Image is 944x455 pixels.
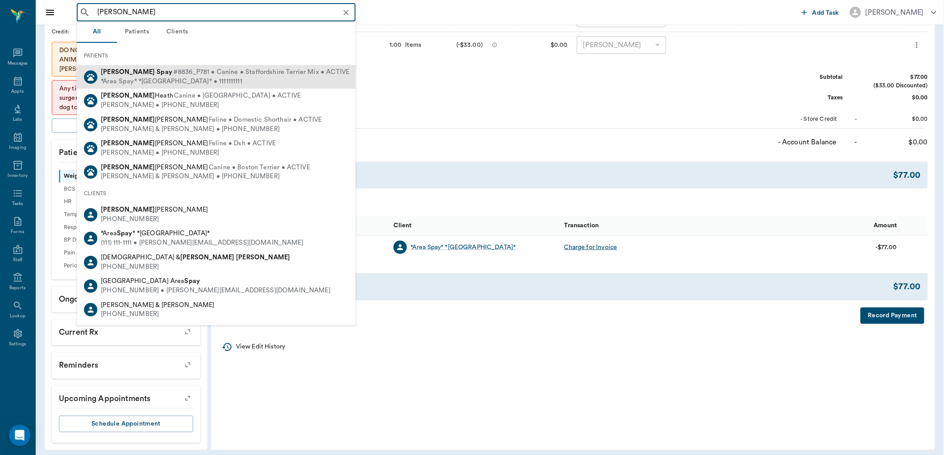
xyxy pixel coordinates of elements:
[861,73,928,82] div: $77.00
[876,243,897,252] div: -$77.00
[393,213,412,238] div: Client
[340,6,352,19] button: Clear
[10,313,25,320] div: Lookup
[173,68,349,77] span: #8836_P781 • Canine • Staffordshire Terrier Mix • ACTIVE
[731,216,902,236] div: Amount
[855,137,857,148] div: -
[236,342,285,352] p: View Edit History
[564,213,599,238] div: Transaction
[11,229,24,235] div: Forms
[101,286,331,295] div: [PHONE_NUMBER] • [PERSON_NAME][EMAIL_ADDRESS][DOMAIN_NAME]
[209,115,322,125] span: Feline • Domestic Shorthair • ACTIVE
[101,254,290,261] span: [DEMOGRAPHIC_DATA] &
[59,170,87,183] div: Weight
[59,196,87,209] div: HR
[456,38,483,52] div: (-$33.00)
[490,38,500,52] button: message
[8,60,28,67] div: Messages
[861,94,928,102] div: $0.00
[77,46,356,65] div: PATIENTS
[101,116,208,123] span: [PERSON_NAME]
[776,94,843,102] div: Taxes
[59,221,87,234] div: Resp
[157,21,197,43] button: Clients
[101,172,310,182] div: [PERSON_NAME] & [PERSON_NAME] • [PHONE_NUMBER]
[59,259,87,272] div: Perio
[865,7,924,18] div: [PERSON_NAME]
[180,254,234,261] b: [PERSON_NAME]
[101,93,173,99] span: Heath
[94,6,353,19] input: Search
[11,88,24,95] div: Appts
[9,425,30,446] div: Open Intercom Messenger
[13,257,22,263] div: Staff
[117,21,157,43] button: Patients
[101,140,208,147] span: [PERSON_NAME]
[861,115,928,123] div: $0.00
[59,183,87,196] div: BCS
[855,115,857,123] div: -
[101,310,214,320] div: [PHONE_NUMBER]
[59,234,87,247] div: BP Dia
[402,41,422,49] div: Items
[874,213,897,238] div: Amount
[209,139,276,148] span: Feline • Dsh • ACTIVE
[410,243,516,252] a: *Area Spay* *[GEOGRAPHIC_DATA]*
[101,238,303,248] div: (111) 111-1111 • [PERSON_NAME][EMAIL_ADDRESS][DOMAIN_NAME]
[174,92,301,101] span: Canine • [GEOGRAPHIC_DATA] • ACTIVE
[101,116,155,123] b: [PERSON_NAME]
[843,4,944,20] button: [PERSON_NAME]
[101,148,276,158] div: [PERSON_NAME] • [PHONE_NUMBER]
[157,69,172,75] b: Spay
[564,243,617,252] div: Charge for Invoice
[41,4,59,21] button: Close drawer
[77,21,117,43] button: All
[101,206,208,213] span: [PERSON_NAME]
[52,386,200,408] p: Upcoming appointments
[101,206,155,213] b: [PERSON_NAME]
[52,353,200,375] p: Reminders
[910,37,923,53] button: more
[59,84,193,122] p: Any time this client doesn't show for a surgery, please call them, they always have a dog to be s...
[8,172,28,179] div: Inventory
[798,4,843,20] button: Add Task
[9,285,26,291] div: Reports
[101,77,349,86] div: *Area Spay* *[GEOGRAPHIC_DATA]* • 1111111111
[225,280,894,293] div: Outstanding Balance
[101,164,208,171] span: [PERSON_NAME]
[101,302,214,308] span: [PERSON_NAME] & [PERSON_NAME]
[101,101,301,110] div: [PERSON_NAME] • [PHONE_NUMBER]
[519,32,572,59] div: $0.00
[389,41,402,49] div: 1.00
[52,119,200,133] button: Add client Special Care Note
[52,28,89,36] div: Credit :
[861,307,924,324] button: Record Payment
[560,216,731,236] div: Transaction
[776,73,843,82] div: Subtotal
[9,341,27,348] div: Settings
[52,287,200,309] p: Ongoing diagnosis
[52,140,200,162] p: Patient Vitals
[894,280,921,293] div: $77.00
[117,230,132,237] b: Spay
[101,215,208,224] div: [PHONE_NUMBER]
[101,140,155,147] b: [PERSON_NAME]
[101,93,155,99] b: [PERSON_NAME]
[59,246,87,259] div: Pain
[861,137,928,148] div: $0.00
[894,169,921,182] div: $77.00
[101,164,155,171] b: [PERSON_NAME]
[209,163,310,172] span: Canine • Boston Terrier • ACTIVE
[101,278,200,284] span: [GEOGRAPHIC_DATA] Area
[101,230,210,237] span: *Area * *[GEOGRAPHIC_DATA]*
[101,262,290,272] div: [PHONE_NUMBER]
[12,201,23,207] div: Tasks
[101,69,155,75] b: [PERSON_NAME]
[13,116,22,123] div: Labs
[218,196,928,209] div: Payments and Adjustments
[59,416,193,432] button: Schedule Appointment
[9,144,26,151] div: Imaging
[389,216,560,236] div: Client
[861,82,928,90] div: ($33.00 Discounted)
